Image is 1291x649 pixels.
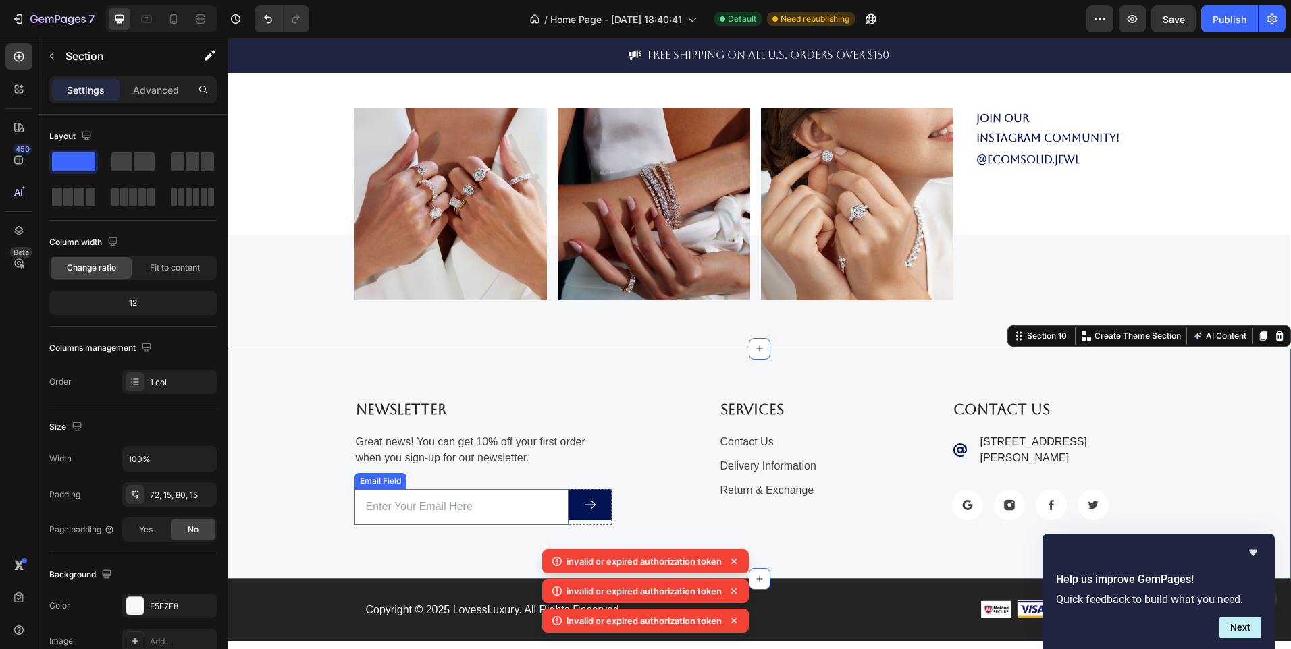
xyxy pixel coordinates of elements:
span: Yes [139,524,153,536]
span: Fit to content [150,262,200,274]
img: Alt Image [825,563,855,581]
p: Advanced [133,83,179,97]
button: AI Content [962,290,1022,306]
img: Alt Image [754,563,784,580]
div: Rich Text Editor. Editing area: main [127,360,384,384]
iframe: Design area [228,38,1291,649]
span: / [544,12,548,26]
img: Alt Image [789,563,820,581]
a: Image Title [808,451,839,483]
div: Layout [49,128,95,146]
div: 72, 15, 80, 15 [150,489,213,501]
div: Size [49,418,85,436]
p: 7 [88,11,95,27]
div: Image [49,635,73,647]
div: Section 10 [797,292,842,304]
p: Great news! You can get 10% off your first order when you sign-up for our newsletter. [128,396,383,428]
div: Column width [49,233,121,252]
div: Page padding [49,524,115,536]
img: Alt Image [808,451,839,483]
span: Home Page - [DATE] 18:40:41 [550,12,682,26]
p: Contact Us [726,361,936,383]
a: Delivery Information [493,422,589,434]
p: [STREET_ADDRESS][PERSON_NAME] [753,396,936,428]
div: 1 col [150,376,213,389]
div: Color [49,600,70,612]
div: 450 [13,144,32,154]
span: No [188,524,199,536]
p: Join Our Instagram Community! [749,72,926,111]
button: Publish [1201,5,1258,32]
div: 12 [52,293,214,312]
button: Save [1151,5,1196,32]
p: invalid or expired authorization token [567,614,722,627]
a: Image Title [724,451,756,483]
img: Alt Image [724,451,756,483]
img: Alt Image [897,563,927,580]
button: Next question [1219,617,1261,638]
input: Auto [123,447,216,471]
h2: Help us improve GemPages! [1056,571,1261,588]
a: Image Title [766,451,797,483]
div: Background [49,566,115,584]
a: Image Title [533,70,726,262]
span: Change ratio [67,262,116,274]
p: Settings [67,83,105,97]
div: Publish [1213,12,1246,26]
img: Alt Image [861,563,891,580]
div: Add... [150,636,213,648]
img: Alt Image [330,70,523,262]
div: Rich Text Editor. Editing area: main [137,563,521,582]
span: Default [728,13,756,25]
a: Return & Exchange [493,447,587,458]
button: 7 [5,5,101,32]
p: Services [493,361,659,383]
span: Save [1163,13,1185,25]
p: Create Theme Section [867,292,953,304]
div: Padding [49,488,80,501]
p: Section [65,48,176,64]
p: @ecomsolid.jewl [749,113,926,132]
div: Help us improve GemPages! [1056,544,1261,638]
div: Columns management [49,339,155,358]
img: Alt Image [850,451,881,483]
span: Need republishing [781,13,849,25]
img: Alt Image [766,451,797,483]
img: Alt Image [533,70,726,262]
button: Hide survey [1245,544,1261,561]
p: invalid or expired authorization token [567,555,722,568]
div: Beta [10,247,32,258]
div: F5F7F8 [150,600,213,613]
p: Quick feedback to build what you need. [1056,593,1261,606]
p: Copyright © 2025 LovessLuxury. All Rights Reserved. [138,564,520,580]
div: Width [49,453,72,465]
div: Undo/Redo [255,5,309,32]
a: Image Title [850,451,881,483]
input: Enter Your Email Here [127,451,342,487]
div: Order [49,376,72,388]
p: Newsletter [128,361,383,383]
p: invalid or expired authorization token [567,584,722,598]
a: Image Title [330,70,523,262]
div: Email Field [130,437,176,449]
a: Contact Us [493,398,546,410]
